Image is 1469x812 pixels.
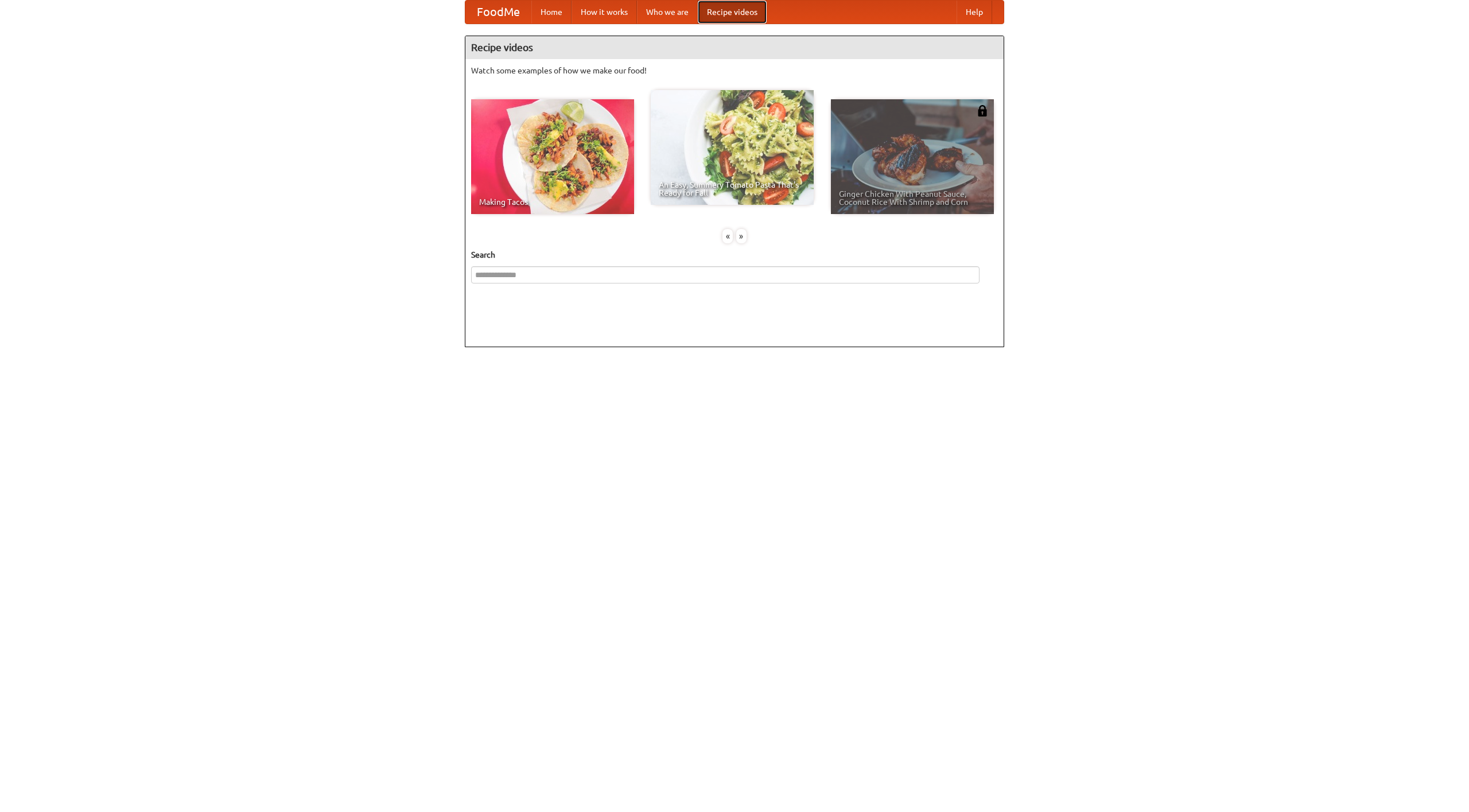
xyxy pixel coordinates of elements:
a: Recipe videos [698,1,767,24]
img: 483408.png [977,105,988,116]
a: How it works [572,1,637,24]
a: Home [531,1,572,24]
a: FoodMe [465,1,531,24]
h5: Search [471,249,998,261]
h4: Recipe videos [465,36,1004,59]
span: Making Tacos [479,198,626,206]
a: Making Tacos [471,99,634,214]
div: « [722,229,733,243]
p: Watch some examples of how we make our food! [471,65,998,76]
a: An Easy, Summery Tomato Pasta That's Ready for Fall [651,90,814,205]
a: Who we are [637,1,698,24]
a: Help [957,1,992,24]
div: » [736,229,747,243]
span: An Easy, Summery Tomato Pasta That's Ready for Fall [659,181,806,197]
